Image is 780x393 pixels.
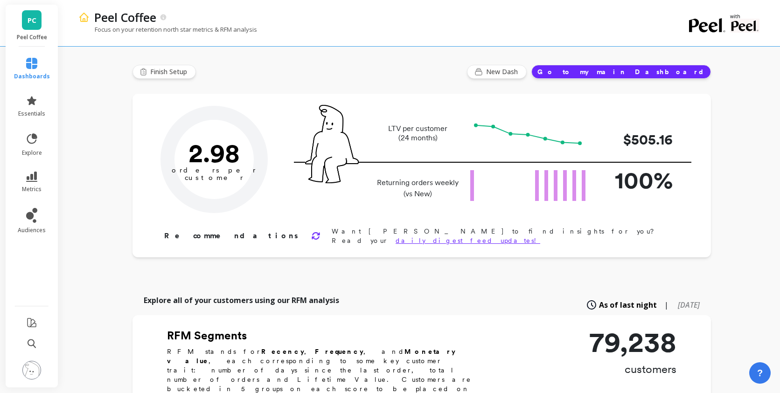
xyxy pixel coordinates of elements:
[664,299,669,310] span: |
[531,65,711,79] button: Go to my main Dashboard
[14,73,50,80] span: dashboards
[167,328,484,343] h2: RFM Segments
[730,19,759,33] img: partner logo
[261,348,304,355] b: Recency
[589,362,676,377] p: customers
[144,295,339,306] p: Explore all of your customers using our RFM analysis
[94,9,156,25] p: Peel Coffee
[396,237,540,244] a: daily digest feed updates!
[757,366,763,379] span: ?
[28,15,36,26] span: PC
[22,186,42,193] span: metrics
[78,12,90,23] img: header icon
[22,361,41,379] img: profile picture
[18,110,45,117] span: essentials
[185,173,244,182] tspan: customer
[305,105,359,183] img: pal seatted on line
[598,129,673,150] p: $505.16
[467,65,527,79] button: New Dash
[164,230,300,241] p: Recommendations
[486,67,521,76] span: New Dash
[132,65,196,79] button: Finish Setup
[15,34,49,41] p: Peel Coffee
[678,300,700,310] span: [DATE]
[749,362,771,384] button: ?
[374,124,461,143] p: LTV per customer (24 months)
[150,67,190,76] span: Finish Setup
[599,299,657,310] span: As of last night
[589,328,676,356] p: 79,238
[374,177,461,200] p: Returning orders weekly (vs New)
[332,227,681,245] p: Want [PERSON_NAME] to find insights for you? Read your
[22,149,42,157] span: explore
[78,25,257,34] p: Focus on your retention north star metrics & RFM analysis
[598,163,673,198] p: 100%
[172,166,257,174] tspan: orders per
[730,14,759,19] p: with
[188,138,240,168] text: 2.98
[18,227,46,234] span: audiences
[315,348,363,355] b: Frequency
